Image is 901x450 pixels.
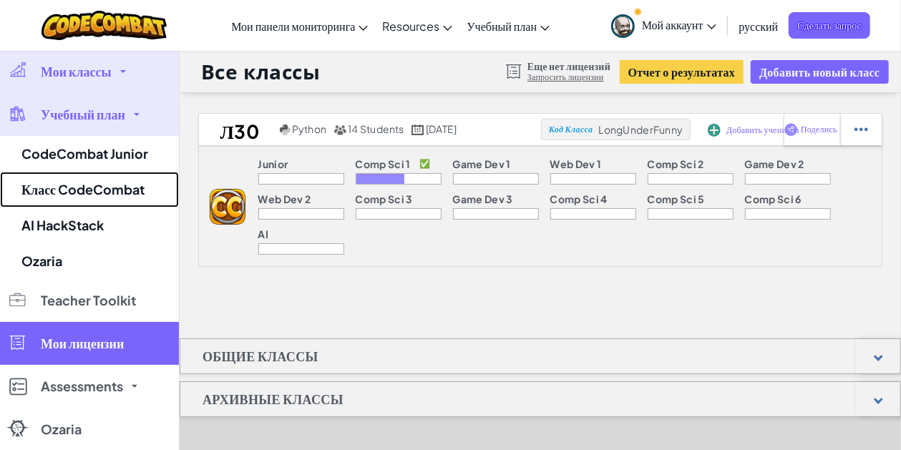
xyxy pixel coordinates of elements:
h1: Общие классы [180,338,341,374]
span: Мои классы [41,65,112,78]
span: Добавить учеников [726,126,799,134]
span: Ozaria [41,423,82,436]
img: CodeCombat logo [42,11,167,40]
p: Game Dev 3 [453,193,513,205]
span: 14 Students [348,122,404,135]
p: Web Dev 1 [550,158,602,170]
button: Отчет о результатах [620,60,744,84]
p: Comp Sci 2 [648,158,704,170]
p: AI [258,228,269,240]
img: MultipleUsers.png [333,124,346,135]
span: Учебный план [41,108,125,121]
span: Assessments [41,380,123,393]
p: Web Dev 2 [258,193,311,205]
h1: Архивные классы [180,381,366,417]
span: Код Класса [549,125,593,134]
h2: Л30 [199,119,277,140]
img: avatar [611,14,635,38]
button: Добавить новый класс [751,60,888,84]
p: Comp Sci 3 [356,193,413,205]
p: Comp Sci 4 [550,193,608,205]
a: Resources [375,6,459,45]
p: Comp Sci 1 [356,158,411,170]
a: русский [732,6,786,45]
p: Game Dev 2 [745,158,804,170]
a: Мои панели мониторинга [224,6,375,45]
span: Teacher Toolkit [41,294,136,307]
span: Мои лицензии [41,337,124,350]
img: calendar.svg [411,124,424,135]
img: IconStudentEllipsis.svg [854,123,868,136]
span: LongUnderFunny [599,123,683,136]
span: Учебный план [467,19,537,34]
span: Python [292,122,326,135]
p: Comp Sci 6 [745,193,802,205]
a: Мой аккаунт [604,3,724,48]
span: Мой аккаунт [642,17,716,32]
a: Сделать запрос [789,12,870,39]
a: Учебный план [459,6,557,45]
p: ✅ [419,158,430,170]
img: logo [210,189,245,225]
span: русский [739,19,779,34]
p: Comp Sci 5 [648,193,705,205]
span: Поделись [801,125,837,134]
img: IconShare_Purple.svg [784,123,798,136]
img: IconAddStudents.svg [708,124,721,137]
a: Л30 Python 14 Students [DATE] [199,119,542,140]
span: [DATE] [426,122,457,135]
p: Junior [258,158,288,170]
span: Еще нет лицензий [527,60,610,72]
p: Game Dev 1 [453,158,511,170]
h1: Все классы [201,58,321,85]
a: Запросить лицензии [527,72,610,83]
img: python.png [280,124,291,135]
span: Resources [382,19,439,34]
span: Мои панели мониторинга [231,19,355,34]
